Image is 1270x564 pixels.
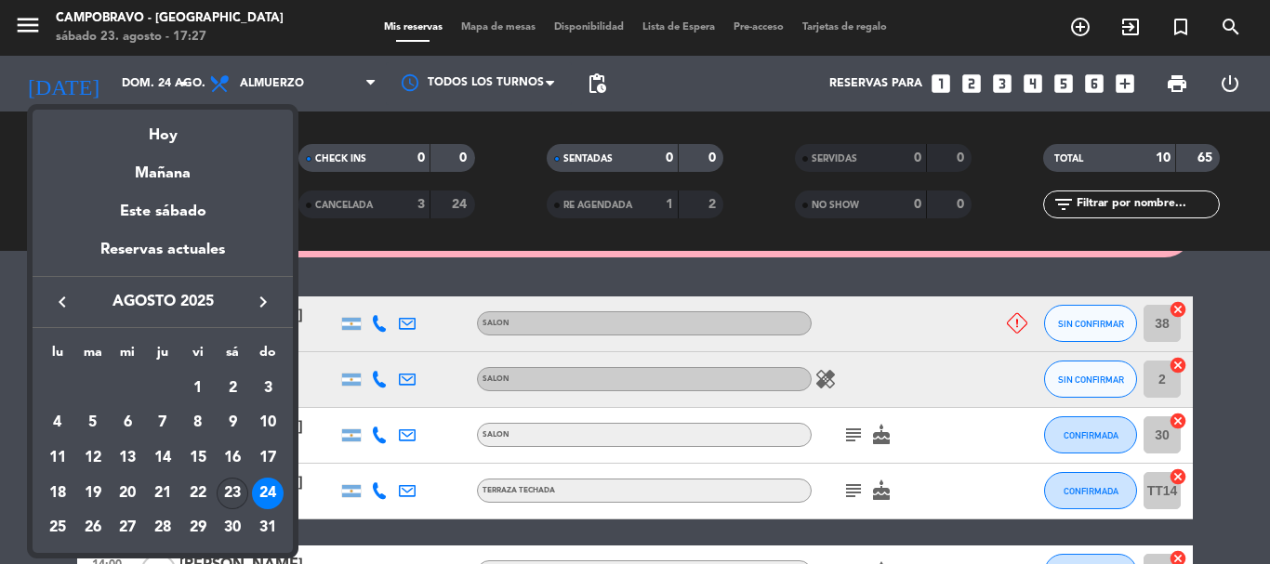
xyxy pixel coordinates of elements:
[246,290,280,314] button: keyboard_arrow_right
[112,442,143,474] div: 13
[40,406,75,441] td: 4 de agosto de 2025
[110,406,145,441] td: 6 de agosto de 2025
[110,440,145,476] td: 13 de agosto de 2025
[40,371,180,406] td: AGO.
[42,478,73,509] div: 18
[33,110,293,148] div: Hoy
[252,478,284,509] div: 24
[147,407,179,439] div: 7
[250,440,285,476] td: 17 de agosto de 2025
[147,442,179,474] div: 14
[250,511,285,546] td: 31 de agosto de 2025
[182,478,214,509] div: 22
[180,406,216,441] td: 8 de agosto de 2025
[217,407,248,439] div: 9
[75,342,111,371] th: martes
[42,442,73,474] div: 11
[77,442,109,474] div: 12
[252,373,284,404] div: 3
[33,186,293,238] div: Este sábado
[217,442,248,474] div: 16
[147,478,179,509] div: 21
[110,476,145,511] td: 20 de agosto de 2025
[182,407,214,439] div: 8
[40,511,75,546] td: 25 de agosto de 2025
[145,476,180,511] td: 21 de agosto de 2025
[180,440,216,476] td: 15 de agosto de 2025
[145,511,180,546] td: 28 de agosto de 2025
[40,440,75,476] td: 11 de agosto de 2025
[77,407,109,439] div: 5
[180,476,216,511] td: 22 de agosto de 2025
[217,373,248,404] div: 2
[250,371,285,406] td: 3 de agosto de 2025
[217,513,248,544] div: 30
[77,513,109,544] div: 26
[112,513,143,544] div: 27
[252,407,284,439] div: 10
[33,148,293,186] div: Mañana
[180,371,216,406] td: 1 de agosto de 2025
[216,342,251,371] th: sábado
[216,440,251,476] td: 16 de agosto de 2025
[216,406,251,441] td: 9 de agosto de 2025
[180,342,216,371] th: viernes
[182,513,214,544] div: 29
[216,511,251,546] td: 30 de agosto de 2025
[180,511,216,546] td: 29 de agosto de 2025
[252,513,284,544] div: 31
[252,291,274,313] i: keyboard_arrow_right
[182,373,214,404] div: 1
[250,406,285,441] td: 10 de agosto de 2025
[75,406,111,441] td: 5 de agosto de 2025
[216,476,251,511] td: 23 de agosto de 2025
[147,513,179,544] div: 28
[79,290,246,314] span: agosto 2025
[110,342,145,371] th: miércoles
[75,511,111,546] td: 26 de agosto de 2025
[216,371,251,406] td: 2 de agosto de 2025
[182,442,214,474] div: 15
[250,342,285,371] th: domingo
[145,406,180,441] td: 7 de agosto de 2025
[33,238,293,276] div: Reservas actuales
[75,440,111,476] td: 12 de agosto de 2025
[217,478,248,509] div: 23
[250,476,285,511] td: 24 de agosto de 2025
[75,476,111,511] td: 19 de agosto de 2025
[112,407,143,439] div: 6
[51,291,73,313] i: keyboard_arrow_left
[40,476,75,511] td: 18 de agosto de 2025
[40,342,75,371] th: lunes
[42,407,73,439] div: 4
[110,511,145,546] td: 27 de agosto de 2025
[145,440,180,476] td: 14 de agosto de 2025
[112,478,143,509] div: 20
[252,442,284,474] div: 17
[42,513,73,544] div: 25
[77,478,109,509] div: 19
[145,342,180,371] th: jueves
[46,290,79,314] button: keyboard_arrow_left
